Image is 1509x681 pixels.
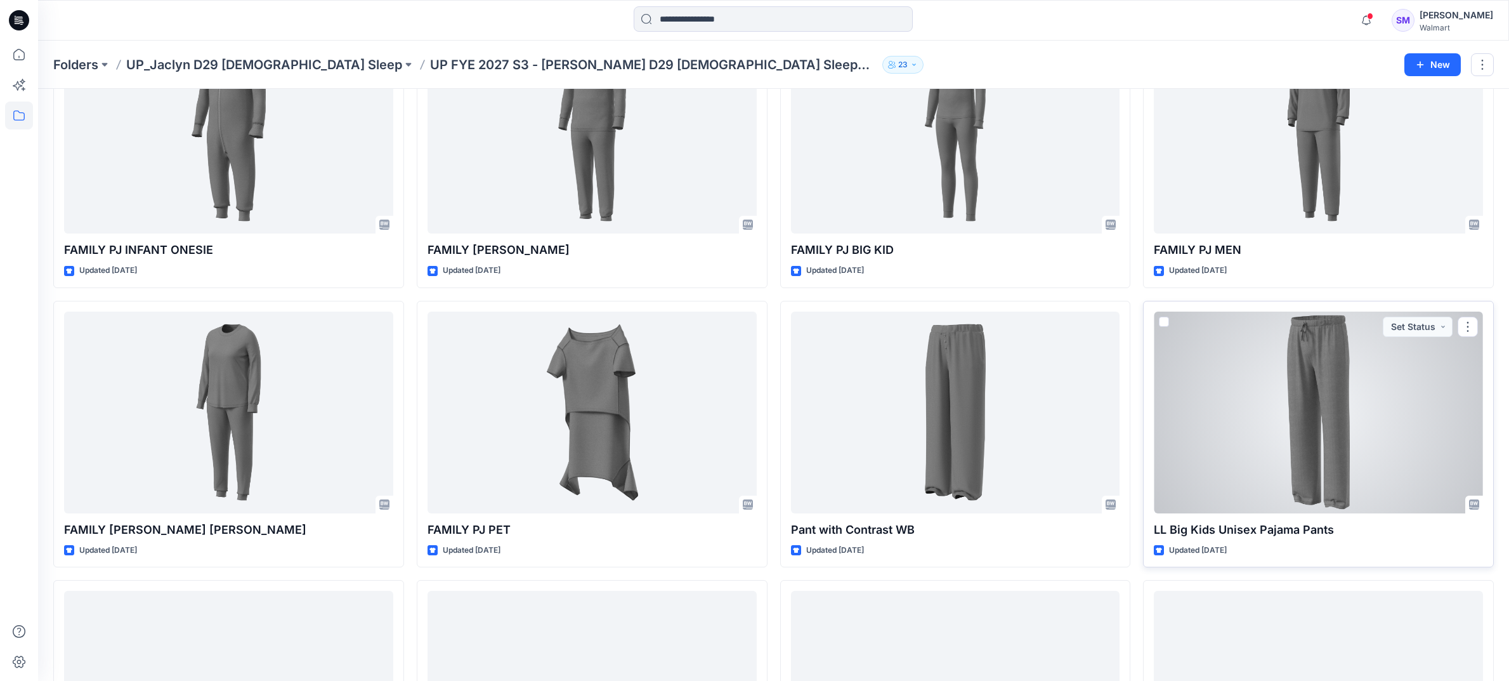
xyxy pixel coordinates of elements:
p: Updated [DATE] [79,264,137,277]
a: FAMILY PJ INFANT ONESIE [64,32,393,234]
p: Updated [DATE] [1169,544,1227,557]
div: Walmart [1420,23,1493,32]
a: UP_Jaclyn D29 [DEMOGRAPHIC_DATA] Sleep [126,56,402,74]
p: FAMILY PJ MEN [1154,241,1483,259]
div: [PERSON_NAME] [1420,8,1493,23]
p: Updated [DATE] [1169,264,1227,277]
p: LL Big Kids Unisex Pajama Pants [1154,521,1483,539]
a: FAMILY PJ BIG KID [791,32,1120,234]
div: SM [1392,9,1414,32]
a: Pant with Contrast WB [791,312,1120,513]
p: FAMILY PJ BIG KID [791,241,1120,259]
p: Updated [DATE] [79,544,137,557]
a: FAMILY PJ MEN [1154,32,1483,234]
a: LL Big Kids Unisex Pajama Pants [1154,312,1483,513]
p: Updated [DATE] [806,264,864,277]
p: 23 [898,58,908,72]
a: Folders [53,56,98,74]
p: FAMILY PJ INFANT ONESIE [64,241,393,259]
p: Updated [DATE] [443,544,500,557]
button: New [1404,53,1461,76]
p: Pant with Contrast WB [791,521,1120,539]
p: FAMILY [PERSON_NAME] [428,241,757,259]
p: FAMILY PJ PET [428,521,757,539]
p: Updated [DATE] [443,264,500,277]
p: UP FYE 2027 S3 - [PERSON_NAME] D29 [DEMOGRAPHIC_DATA] Sleepwear [430,56,877,74]
a: FAMILY PJ MISSY [64,312,393,513]
a: FAMILY PJ TODDLER [428,32,757,234]
a: FAMILY PJ PET [428,312,757,513]
button: 23 [882,56,924,74]
p: Updated [DATE] [806,544,864,557]
p: FAMILY [PERSON_NAME] [PERSON_NAME] [64,521,393,539]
